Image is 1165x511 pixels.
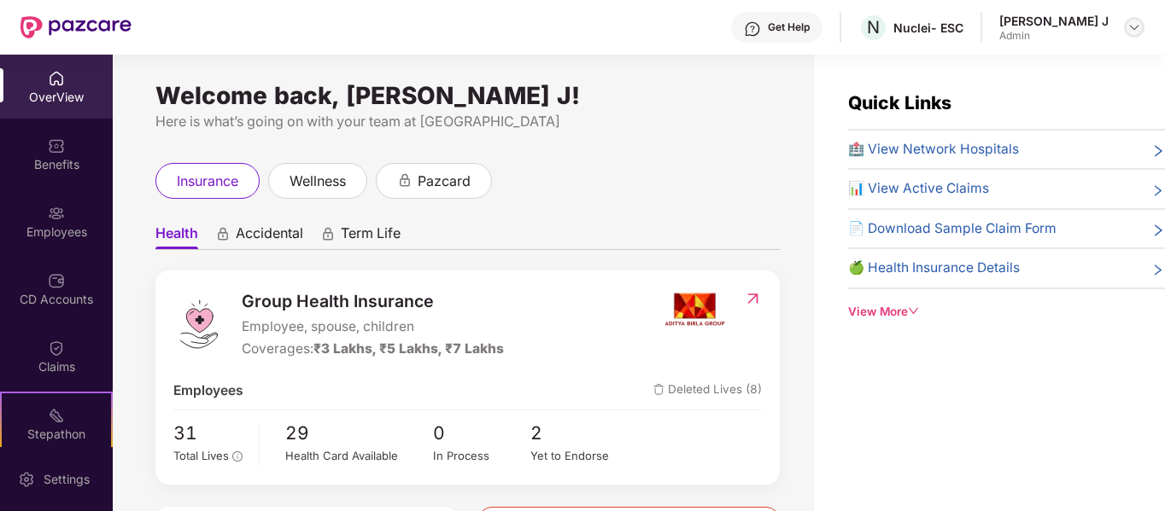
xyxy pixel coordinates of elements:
[215,226,231,241] div: animation
[908,305,920,317] span: down
[744,290,762,307] img: RedirectIcon
[2,426,111,443] div: Stepathon
[242,288,504,315] span: Group Health Insurance
[653,380,762,401] span: Deleted Lives (8)
[999,13,1109,29] div: [PERSON_NAME] J
[867,17,880,38] span: N
[999,29,1109,43] div: Admin
[236,224,303,249] span: Accidental
[155,89,780,102] div: Welcome back, [PERSON_NAME] J!
[848,178,989,199] span: 📊 View Active Claims
[397,172,413,188] div: animation
[433,447,531,465] div: In Process
[285,419,432,447] span: 29
[341,224,401,249] span: Term Life
[48,205,65,222] img: svg+xml;base64,PHN2ZyBpZD0iRW1wbG95ZWVzIiB4bWxucz0iaHR0cDovL3d3dy53My5vcmcvMjAwMC9zdmciIHdpZHRoPS...
[1151,222,1165,239] span: right
[290,171,346,192] span: wellness
[232,451,243,462] span: info-circle
[155,224,198,249] span: Health
[530,419,629,447] span: 2
[848,139,1019,160] span: 🏥 View Network Hospitals
[48,137,65,154] img: svg+xml;base64,PHN2ZyBpZD0iQmVuZWZpdHMiIHhtbG5zPSJodHRwOi8vd3d3LnczLm9yZy8yMDAwL3N2ZyIgd2lkdGg9Ij...
[38,471,95,488] div: Settings
[242,316,504,337] span: Employee, spouse, children
[530,447,629,465] div: Yet to Endorse
[418,171,471,192] span: pazcard
[1127,20,1141,34] img: svg+xml;base64,PHN2ZyBpZD0iRHJvcGRvd24tMzJ4MzIiIHhtbG5zPSJodHRwOi8vd3d3LnczLm9yZy8yMDAwL3N2ZyIgd2...
[1151,182,1165,199] span: right
[173,380,243,401] span: Employees
[768,20,810,34] div: Get Help
[18,471,35,488] img: svg+xml;base64,PHN2ZyBpZD0iU2V0dGluZy0yMHgyMCIgeG1sbnM9Imh0dHA6Ly93d3cudzMub3JnLzIwMDAvc3ZnIiB3aW...
[653,384,664,395] img: deleteIcon
[848,258,1020,278] span: 🍏 Health Insurance Details
[848,218,1057,239] span: 📄 Download Sample Claim Form
[173,449,229,462] span: Total Lives
[433,419,531,447] span: 0
[663,288,727,331] img: insurerIcon
[48,70,65,87] img: svg+xml;base64,PHN2ZyBpZD0iSG9tZSIgeG1sbnM9Imh0dHA6Ly93d3cudzMub3JnLzIwMDAvc3ZnIiB3aWR0aD0iMjAiIG...
[744,20,761,38] img: svg+xml;base64,PHN2ZyBpZD0iSGVscC0zMngzMiIgeG1sbnM9Imh0dHA6Ly93d3cudzMub3JnLzIwMDAvc3ZnIiB3aWR0aD...
[1151,261,1165,278] span: right
[173,419,247,447] span: 31
[177,171,238,192] span: insurance
[242,339,504,359] div: Coverages:
[48,340,65,357] img: svg+xml;base64,PHN2ZyBpZD0iQ2xhaW0iIHhtbG5zPSJodHRwOi8vd3d3LnczLm9yZy8yMDAwL3N2ZyIgd2lkdGg9IjIwIi...
[48,407,65,424] img: svg+xml;base64,PHN2ZyB4bWxucz0iaHR0cDovL3d3dy53My5vcmcvMjAwMC9zdmciIHdpZHRoPSIyMSIgaGVpZ2h0PSIyMC...
[20,16,132,38] img: New Pazcare Logo
[313,340,504,357] span: ₹3 Lakhs, ₹5 Lakhs, ₹7 Lakhs
[848,303,1165,321] div: View More
[155,111,780,132] div: Here is what’s going on with your team at [GEOGRAPHIC_DATA]
[1151,142,1165,160] span: right
[285,447,432,465] div: Health Card Available
[848,92,951,113] span: Quick Links
[173,299,225,350] img: logo
[320,226,336,241] div: animation
[48,272,65,289] img: svg+xml;base64,PHN2ZyBpZD0iQ0RfQWNjb3VudHMiIGRhdGEtbmFtZT0iQ0QgQWNjb3VudHMiIHhtbG5zPSJodHRwOi8vd3...
[893,20,963,36] div: Nuclei- ESC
